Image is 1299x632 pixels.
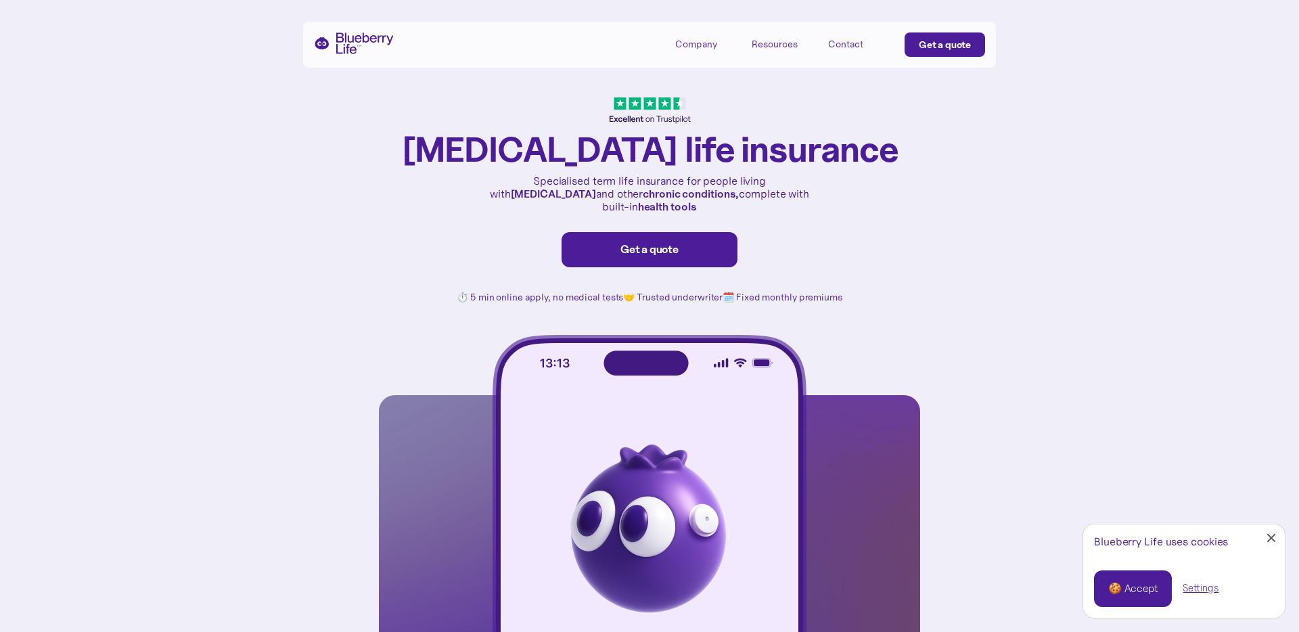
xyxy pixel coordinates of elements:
[675,39,717,50] div: Company
[314,32,394,54] a: home
[576,243,723,256] div: Get a quote
[675,32,736,55] div: Company
[562,232,737,267] a: Get a quote
[511,187,597,200] strong: [MEDICAL_DATA]
[1108,581,1158,596] div: 🍪 Accept
[638,200,697,213] strong: health tools
[919,38,971,51] div: Get a quote
[1094,570,1172,607] a: 🍪 Accept
[457,292,842,303] p: ⏱️ 5 min online apply, no medical tests 🤝 Trusted underwriter 🗓️ Fixed monthly premiums
[1258,524,1285,551] a: Close Cookie Popup
[752,39,798,50] div: Resources
[487,175,812,214] p: Specialised term life insurance for people living with and other complete with built-in
[1183,581,1218,595] a: Settings
[401,131,898,168] h1: [MEDICAL_DATA] life insurance
[1094,535,1274,548] div: Blueberry Life uses cookies
[828,39,863,50] div: Contact
[752,32,813,55] div: Resources
[905,32,985,57] a: Get a quote
[643,187,739,200] strong: chronic conditions,
[828,32,889,55] a: Contact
